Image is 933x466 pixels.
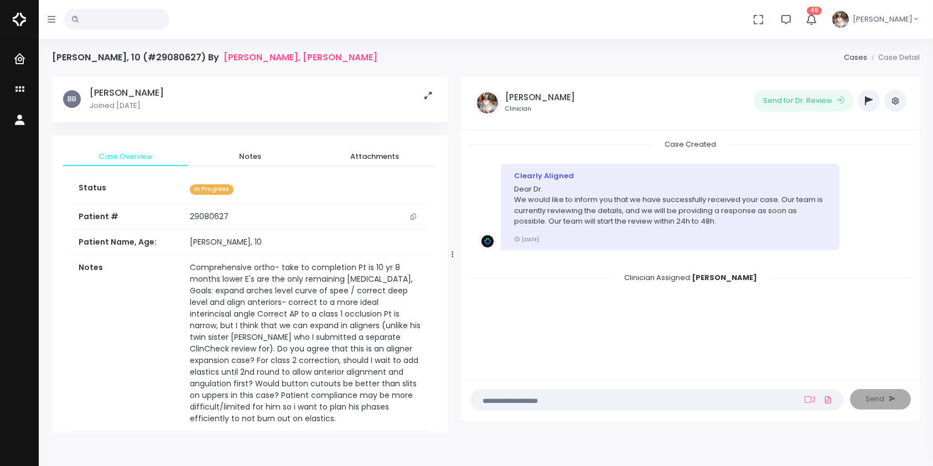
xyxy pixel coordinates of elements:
[52,76,448,433] div: scrollable content
[692,272,757,283] b: [PERSON_NAME]
[72,175,183,204] th: Status
[853,14,913,25] span: [PERSON_NAME]
[183,255,428,432] td: Comprehensive ortho- take to completion Pt is 10 yr 8 months lower E's are the only remaining [ME...
[470,139,911,369] div: scrollable content
[831,9,851,29] img: Header Avatar
[802,395,817,404] a: Add Loom Video
[63,90,81,108] span: BB
[821,390,834,410] a: Add Files
[514,236,539,243] small: [DATE]
[224,52,377,63] a: [PERSON_NAME], [PERSON_NAME]
[183,204,428,230] td: 29080627
[72,230,183,255] th: Patient Name, Age:
[807,7,822,15] span: 46
[183,230,428,255] td: [PERSON_NAME], 10
[190,184,234,195] span: In Progress
[505,92,575,102] h5: [PERSON_NAME]
[651,136,729,153] span: Case Created
[72,151,179,162] span: Case Overview
[844,52,867,63] a: Cases
[196,151,303,162] span: Notes
[514,170,826,182] div: Clearly Aligned
[754,90,853,112] button: Send for Dr. Review
[52,52,377,63] h4: [PERSON_NAME], 10 (#29080627) By
[72,255,183,432] th: Notes
[611,269,770,286] span: Clinician Assigned:
[321,151,428,162] span: Attachments
[13,8,26,31] img: Logo Horizontal
[867,52,920,63] li: Case Detail
[90,100,164,111] p: Joined [DATE]
[505,105,575,113] small: Clinician
[72,204,183,230] th: Patient #
[514,184,826,227] p: Dear Dr. We would like to inform you that we have successfully received your case. Our team is cu...
[90,87,164,99] h5: [PERSON_NAME]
